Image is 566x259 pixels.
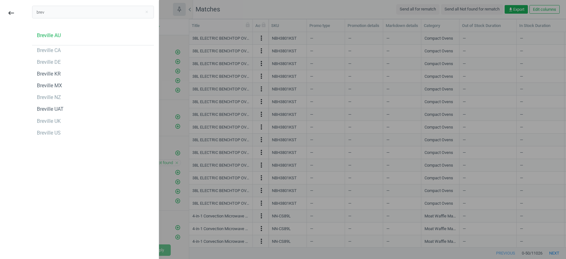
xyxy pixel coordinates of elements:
div: Breville KR [37,70,61,77]
div: Breville UK [37,118,61,125]
div: Breville CA [37,47,61,54]
div: Breville UAT [37,106,64,113]
div: Breville MX [37,82,62,89]
div: Breville NZ [37,94,61,101]
div: Breville US [37,129,61,136]
div: Breville DE [37,59,61,66]
button: keyboard_backspace [4,6,18,21]
input: Search campaign [32,6,154,18]
i: keyboard_backspace [7,9,15,17]
div: Breville AU [37,32,61,39]
button: Close [142,9,151,15]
